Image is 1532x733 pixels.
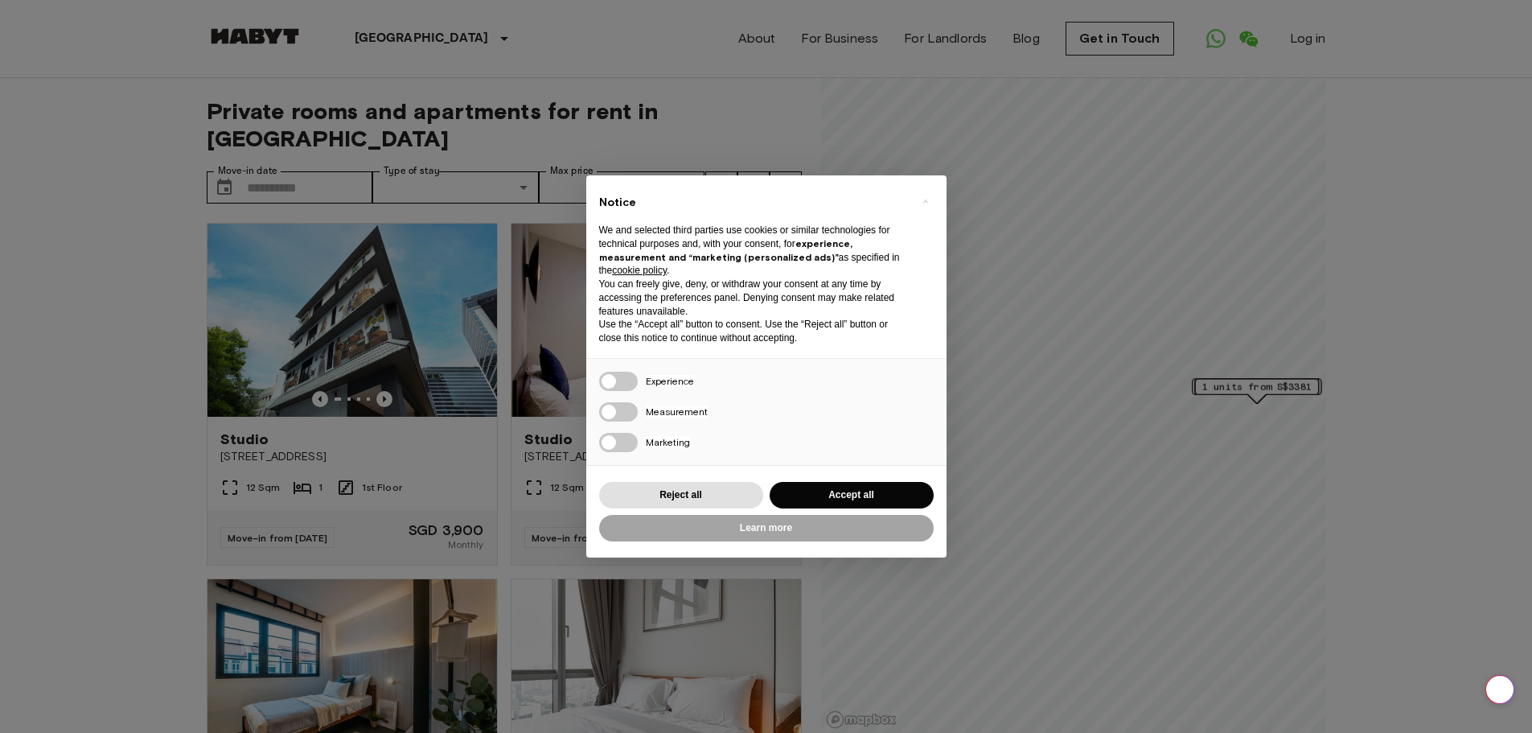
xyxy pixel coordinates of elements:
[599,318,908,345] p: Use the “Accept all” button to consent. Use the “Reject all” button or close this notice to conti...
[646,436,690,448] span: Marketing
[599,224,908,278] p: We and selected third parties use cookies or similar technologies for technical purposes and, wit...
[612,265,667,276] a: cookie policy
[922,191,928,211] span: ×
[599,515,934,542] button: Learn more
[599,237,852,263] strong: experience, measurement and “marketing (personalized ads)”
[646,406,708,418] span: Measurement
[599,278,908,318] p: You can freely give, deny, or withdraw your consent at any time by accessing the preferences pane...
[599,482,763,509] button: Reject all
[599,195,908,211] h2: Notice
[913,188,939,214] button: Close this notice
[770,482,934,509] button: Accept all
[646,375,694,387] span: Experience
